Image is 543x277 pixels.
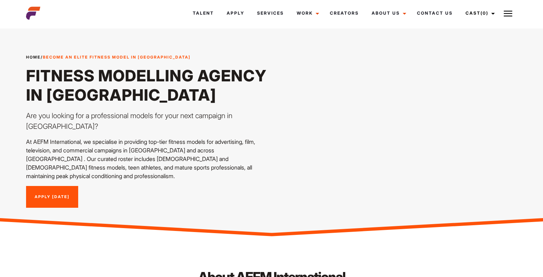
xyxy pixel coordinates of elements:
[26,66,267,105] h1: Fitness Modelling Agency in [GEOGRAPHIC_DATA]
[365,4,411,23] a: About Us
[26,54,191,60] span: /
[26,6,40,20] img: cropped-aefm-brand-fav-22-square.png
[220,4,251,23] a: Apply
[323,4,365,23] a: Creators
[459,4,499,23] a: Cast(0)
[26,55,41,60] a: Home
[26,137,267,180] p: At AEFM International, we specialise in providing top-tier fitness models for advertising, film, ...
[290,4,323,23] a: Work
[481,10,488,16] span: (0)
[504,9,512,18] img: Burger icon
[186,4,220,23] a: Talent
[43,55,191,60] strong: Become an Elite Fitness Model in [GEOGRAPHIC_DATA]
[26,110,267,132] p: Are you looking for a professional models for your next campaign in [GEOGRAPHIC_DATA]?
[411,4,459,23] a: Contact Us
[26,186,78,208] a: Apply [DATE]
[251,4,290,23] a: Services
